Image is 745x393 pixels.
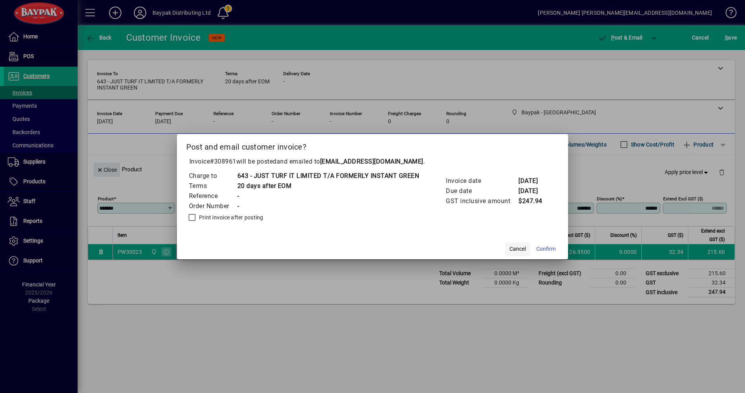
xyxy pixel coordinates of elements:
td: Invoice date [445,176,518,186]
label: Print invoice after posting [198,214,263,221]
span: Cancel [509,245,526,253]
td: [DATE] [518,176,549,186]
td: Order Number [189,201,237,211]
td: GST inclusive amount [445,196,518,206]
td: 20 days after EOM [237,181,419,191]
h2: Post and email customer invoice? [177,134,568,157]
span: and emailed to [277,158,423,165]
td: Terms [189,181,237,191]
b: [EMAIL_ADDRESS][DOMAIN_NAME] [320,158,423,165]
td: [DATE] [518,186,549,196]
td: Reference [189,191,237,201]
td: - [237,201,419,211]
td: Charge to [189,171,237,181]
td: 643 - JUST TURF IT LIMITED T/A FORMERLY INSTANT GREEN [237,171,419,181]
td: - [237,191,419,201]
span: #308961 [210,158,236,165]
td: $247.94 [518,196,549,206]
p: Invoice will be posted . [186,157,559,166]
button: Confirm [533,242,559,256]
span: Confirm [536,245,556,253]
td: Due date [445,186,518,196]
button: Cancel [505,242,530,256]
